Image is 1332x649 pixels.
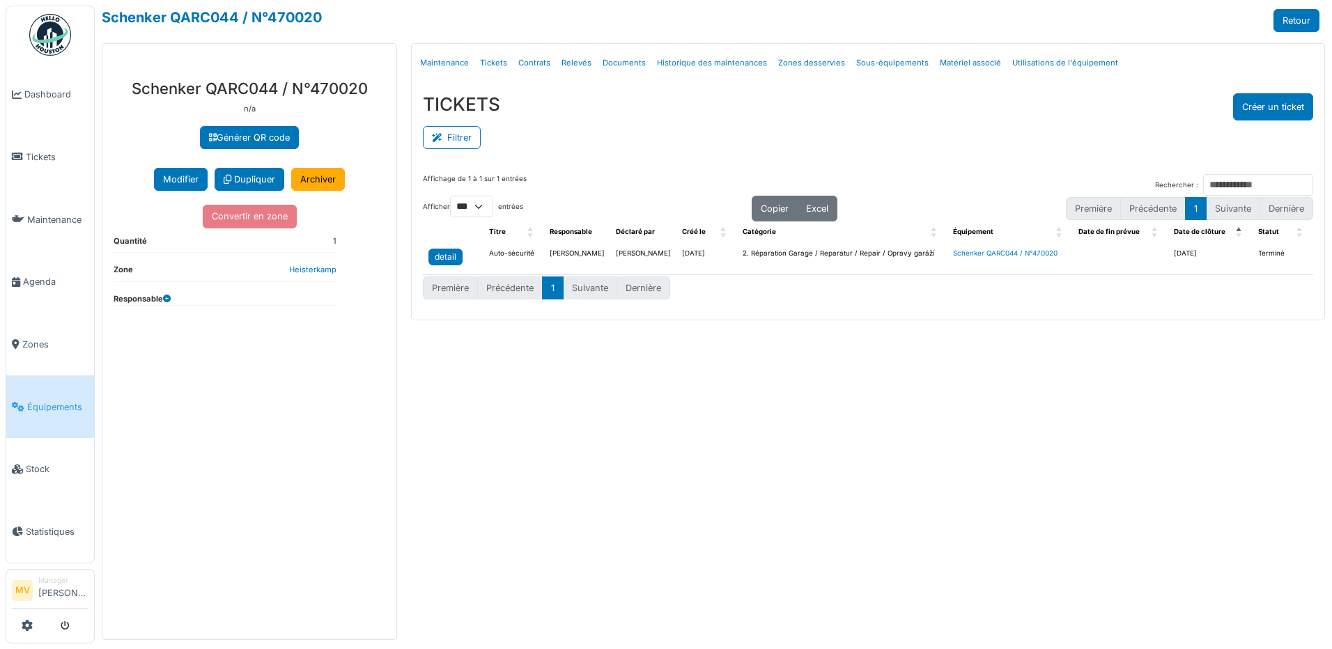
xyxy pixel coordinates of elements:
span: Catégorie: Activate to sort [931,221,939,243]
td: [PERSON_NAME] [610,243,676,275]
span: Dashboard [24,88,88,101]
span: Équipements [27,400,88,414]
button: 1 [1185,197,1207,220]
button: Filtrer [423,126,481,149]
p: n/a [114,103,385,115]
button: Modifier [154,168,208,191]
a: Agenda [6,251,94,313]
a: Schenker QARC044 / N°470020 [102,9,322,26]
button: Excel [797,196,837,221]
a: Dashboard [6,63,94,126]
span: Équipement [953,228,993,235]
span: Tickets [26,150,88,164]
span: Statut [1258,228,1279,235]
span: Excel [806,203,828,214]
a: Documents [597,47,651,79]
span: Copier [761,203,789,214]
button: Créer un ticket [1233,93,1313,120]
a: Heisterkamp [289,265,336,274]
span: Date de clôture [1174,228,1225,235]
a: Stock [6,438,94,501]
a: Matériel associé [934,47,1007,79]
dt: Responsable [114,293,171,305]
span: Statut: Activate to sort [1296,221,1305,243]
span: Déclaré par [616,228,655,235]
span: Date de clôture: Activate to invert sorting [1236,221,1244,243]
button: 1 [542,276,564,299]
nav: pagination [423,276,670,299]
a: Tickets [474,47,513,79]
span: Titre: Activate to sort [527,221,536,243]
span: Catégorie [743,228,776,235]
span: Zones [22,338,88,351]
div: Affichage de 1 à 1 sur 1 entrées [423,174,527,196]
span: Créé le [682,228,706,235]
td: Auto-sécurité [483,243,544,275]
td: 2. Réparation Garage / Reparatur / Repair / Opravy garáží [737,243,948,275]
a: Sous-équipements [851,47,934,79]
a: Retour [1273,9,1319,32]
li: [PERSON_NAME] [38,575,88,605]
td: [DATE] [676,243,737,275]
a: Dupliquer [215,168,284,191]
a: Maintenance [6,188,94,251]
select: Afficherentrées [450,196,493,217]
a: Maintenance [415,47,474,79]
a: detail [428,249,463,265]
span: Agenda [23,275,88,288]
span: Titre [489,228,506,235]
a: Historique des maintenances [651,47,773,79]
a: Schenker QARC044 / N°470020 [953,249,1058,257]
h3: TICKETS [423,93,500,115]
a: Zones desservies [773,47,851,79]
dt: Quantité [114,235,147,253]
a: Zones [6,313,94,376]
dd: 1 [333,235,336,247]
td: [DATE] [1168,243,1253,275]
label: Afficher entrées [423,196,523,217]
div: detail [435,251,456,263]
span: Créé le: Activate to sort [720,221,729,243]
li: MV [12,580,33,601]
a: Statistiques [6,501,94,563]
img: Badge_color-CXgf-gQk.svg [29,14,71,56]
a: Archiver [291,168,345,191]
a: Contrats [513,47,556,79]
span: Responsable [550,228,592,235]
td: Terminé [1253,243,1313,275]
span: Maintenance [27,213,88,226]
span: Date de fin prévue: Activate to sort [1152,221,1160,243]
button: Copier [752,196,798,221]
div: Manager [38,575,88,586]
span: Statistiques [26,525,88,538]
a: MV Manager[PERSON_NAME] [12,575,88,609]
span: Équipement: Activate to sort [1056,221,1064,243]
a: Utilisations de l'équipement [1007,47,1124,79]
a: Générer QR code [200,126,299,149]
td: [PERSON_NAME] [544,243,610,275]
nav: pagination [1066,197,1313,220]
h3: Schenker QARC044 / N°470020 [114,79,385,97]
label: Rechercher : [1155,180,1198,191]
span: Stock [26,462,88,476]
a: Relevés [556,47,597,79]
a: Équipements [6,375,94,438]
dt: Zone [114,264,133,281]
span: Date de fin prévue [1078,228,1140,235]
a: Tickets [6,126,94,189]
